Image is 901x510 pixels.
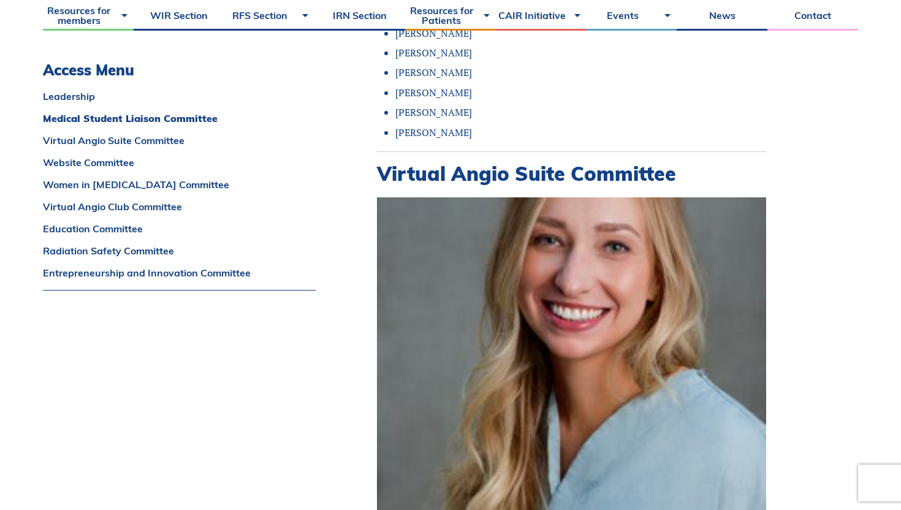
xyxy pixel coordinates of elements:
li: [PERSON_NAME] [395,66,766,79]
a: Radiation Safety Committee [43,246,316,256]
a: Leadership [43,91,316,101]
h3: Access Menu [43,61,316,79]
li: [PERSON_NAME] [395,105,766,119]
a: Virtual Angio Club Committee [43,202,316,211]
li: [PERSON_NAME] [395,86,766,99]
a: Women in [MEDICAL_DATA] Committee [43,180,316,189]
li: [PERSON_NAME] [395,126,766,139]
a: Website Committee [43,158,316,167]
a: Medical Student Liaison Committee [43,113,316,123]
a: Entrepreneurship and Innovation Committee [43,268,316,278]
h2: Virtual Angio Suite Committee [377,162,766,185]
li: [PERSON_NAME] [395,26,766,40]
li: [PERSON_NAME] [395,46,766,59]
a: Virtual Angio Suite Committee [43,135,316,145]
a: Education Committee [43,224,316,234]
